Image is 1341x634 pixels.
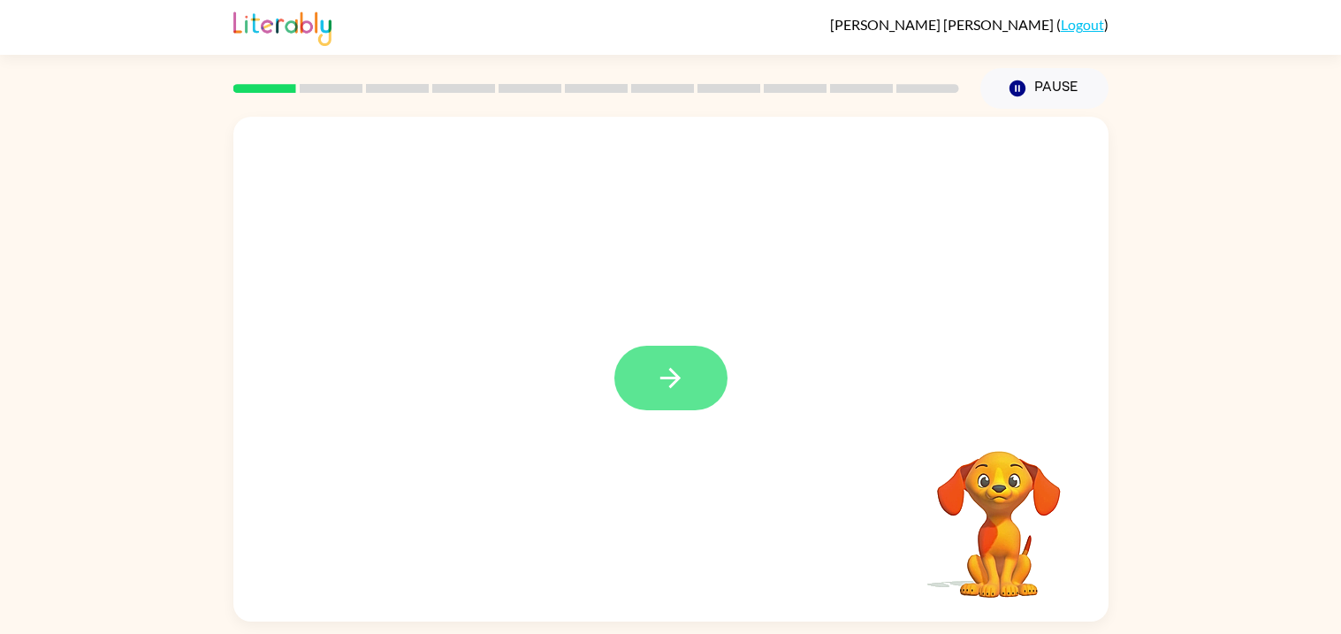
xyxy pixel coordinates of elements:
video: Your browser must support playing .mp4 files to use Literably. Please try using another browser. [911,424,1087,600]
a: Logout [1061,16,1104,33]
span: [PERSON_NAME] [PERSON_NAME] [830,16,1056,33]
div: ( ) [830,16,1109,33]
img: Literably [233,7,331,46]
button: Pause [980,68,1109,109]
